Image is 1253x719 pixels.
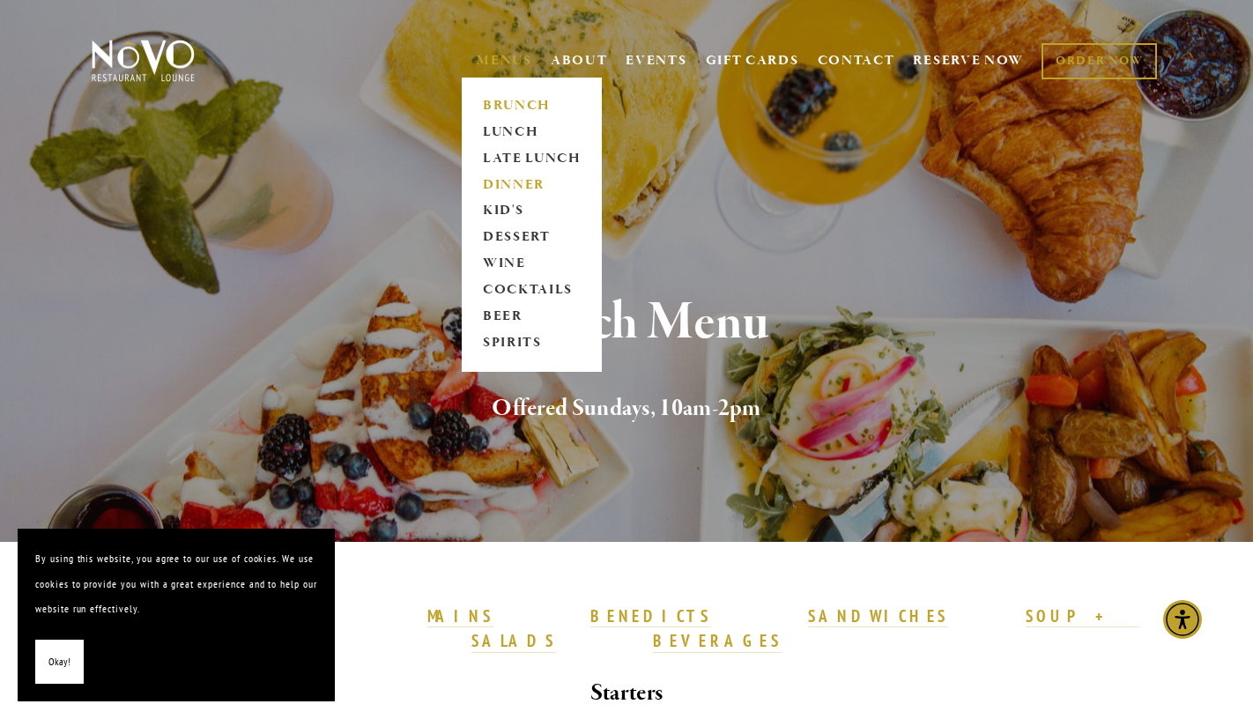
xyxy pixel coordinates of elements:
[427,605,493,626] strong: MAINS
[88,39,198,83] img: Novo Restaurant &amp; Lounge
[471,605,1138,653] a: SOUP + SALADS
[477,52,532,70] a: MENUS
[1042,43,1157,79] a: ORDER NOW
[477,198,587,225] a: KID'S
[121,294,1133,352] h1: Brunch Menu
[590,605,712,626] strong: BENEDICTS
[626,52,686,70] a: EVENTS
[590,605,712,628] a: BENEDICTS
[808,605,949,626] strong: SANDWICHES
[818,44,895,78] a: CONTACT
[35,546,317,622] p: By using this website, you agree to our use of cookies. We use cookies to provide you with a grea...
[477,251,587,278] a: WINE
[427,605,493,628] a: MAINS
[590,678,663,708] strong: Starters
[653,630,782,651] strong: BEVERAGES
[913,44,1024,78] a: RESERVE NOW
[477,172,587,198] a: DINNER
[551,52,608,70] a: ABOUT
[477,119,587,145] a: LUNCH
[121,390,1133,427] h2: Offered Sundays, 10am-2pm
[1163,600,1202,639] div: Accessibility Menu
[477,225,587,251] a: DESSERT
[706,44,799,78] a: GIFT CARDS
[477,145,587,172] a: LATE LUNCH
[477,304,587,330] a: BEER
[477,93,587,119] a: BRUNCH
[653,630,782,653] a: BEVERAGES
[48,649,70,675] span: Okay!
[808,605,949,628] a: SANDWICHES
[477,278,587,304] a: COCKTAILS
[35,640,84,685] button: Okay!
[477,330,587,357] a: SPIRITS
[18,529,335,701] section: Cookie banner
